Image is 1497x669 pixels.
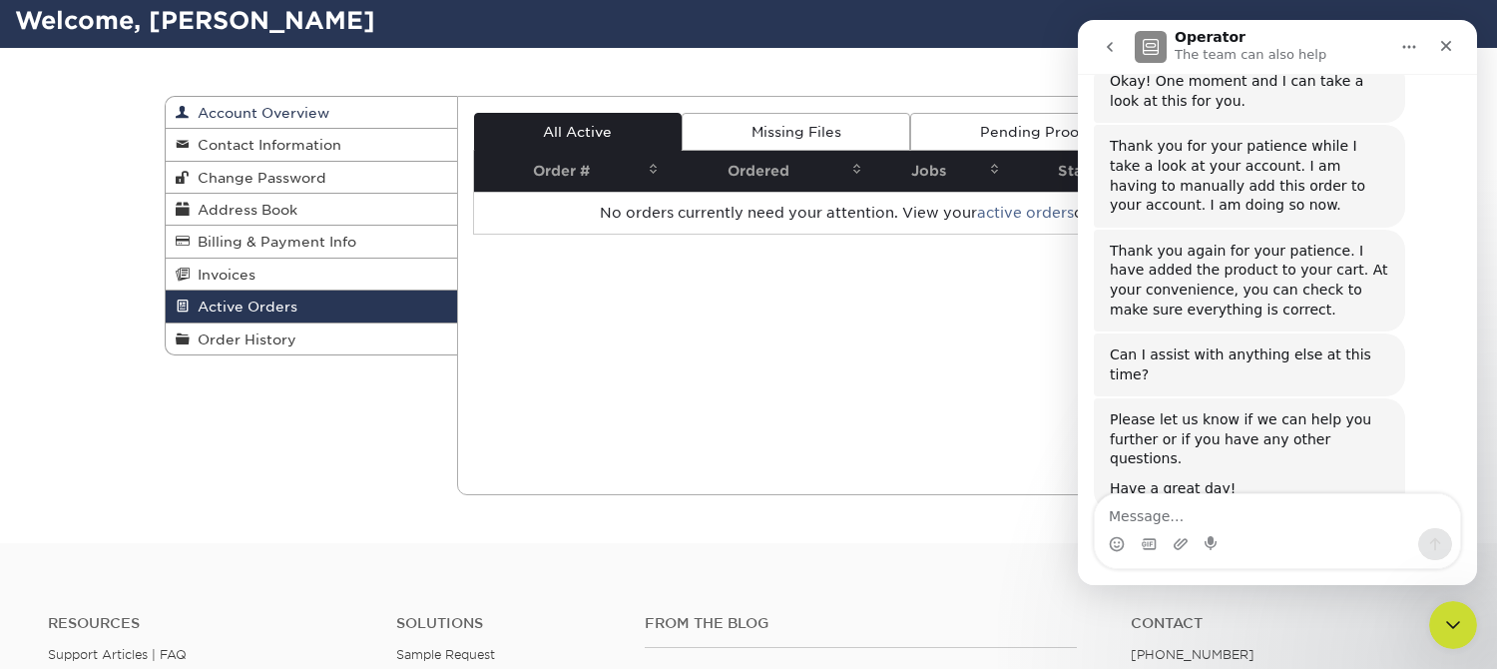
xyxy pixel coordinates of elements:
a: Active Orders [166,291,457,323]
a: Contact Information [166,129,457,161]
span: Order History [190,332,296,347]
th: Order # [474,151,665,192]
th: Status [1006,151,1173,192]
h4: Resources [48,615,366,632]
a: Account Overview [166,97,457,129]
a: Change Password [166,162,457,194]
a: All Active [474,113,682,151]
a: Missing Files [682,113,910,151]
iframe: Intercom live chat [1078,20,1477,585]
a: active orders [977,205,1074,221]
span: Invoices [190,267,255,283]
th: Jobs [868,151,1006,192]
span: Address Book [190,202,297,218]
th: Ordered [665,151,868,192]
span: Active Orders [190,299,297,315]
span: Change Password [190,170,326,186]
span: Contact Information [190,137,341,153]
td: No orders currently need your attention. View your or . [474,192,1316,234]
a: Address Book [166,194,457,226]
h4: From the Blog [645,615,1078,632]
h4: Solutions [396,615,615,632]
a: [PHONE_NUMBER] [1131,647,1254,662]
a: Contact [1131,615,1449,632]
a: Sample Request [396,647,495,662]
span: Account Overview [190,105,329,121]
a: Pending Proof [910,113,1153,151]
iframe: Intercom live chat [1429,601,1477,649]
span: Billing & Payment Info [190,234,356,250]
a: Billing & Payment Info [166,226,457,258]
a: Invoices [166,259,457,291]
a: Order History [166,324,457,354]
